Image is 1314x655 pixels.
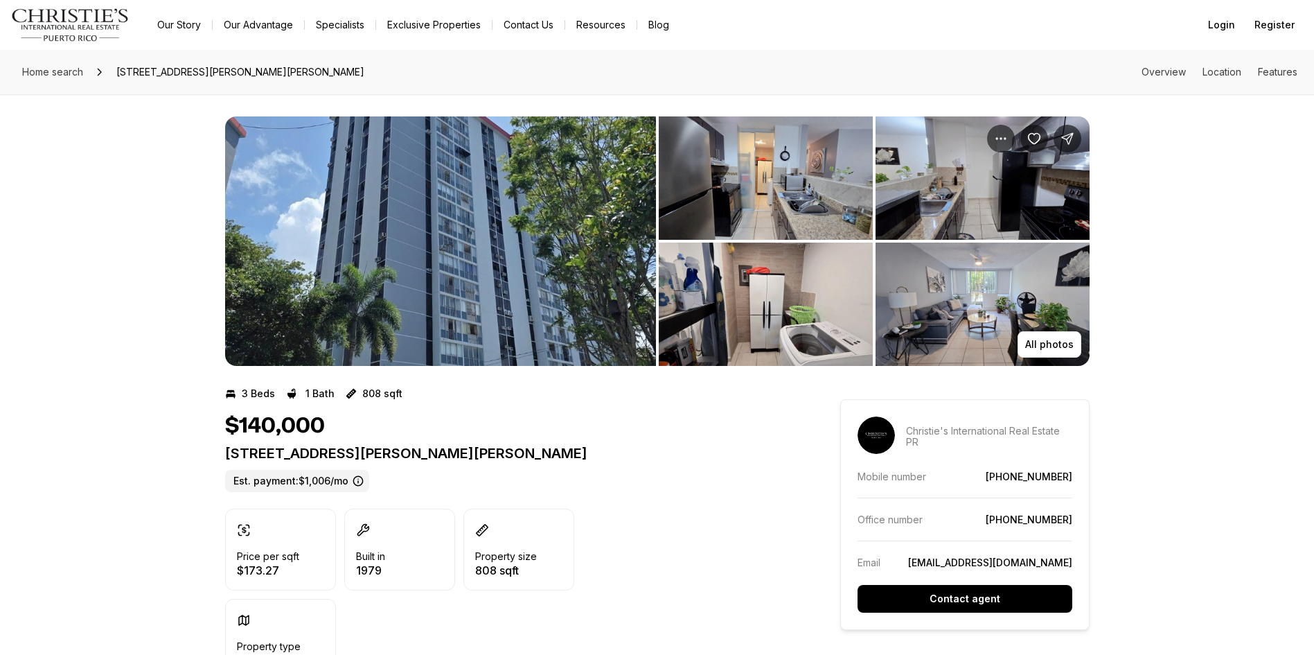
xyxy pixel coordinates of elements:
p: 3 Beds [242,388,275,399]
p: [STREET_ADDRESS][PERSON_NAME][PERSON_NAME] [225,445,790,462]
a: Blog [637,15,680,35]
p: Property size [475,551,537,562]
button: View image gallery [659,243,873,366]
button: View image gallery [876,116,1090,240]
label: Est. payment: $1,006/mo [225,470,369,492]
p: Price per sqft [237,551,299,562]
a: Our Story [146,15,212,35]
a: [PHONE_NUMBER] [986,471,1072,482]
button: View image gallery [659,116,873,240]
a: Skip to: Features [1258,66,1297,78]
p: Contact agent [930,593,1000,604]
p: 1979 [356,565,385,576]
button: Contact agent [858,585,1072,613]
button: View image gallery [225,116,656,366]
a: Home search [17,61,89,83]
span: Login [1208,19,1235,30]
p: $173.27 [237,565,299,576]
button: Login [1200,11,1243,39]
p: All photos [1025,339,1074,350]
li: 1 of 4 [225,116,656,366]
span: Home search [22,66,83,78]
button: All photos [1018,331,1081,358]
a: [EMAIL_ADDRESS][DOMAIN_NAME] [908,557,1072,568]
a: Resources [565,15,637,35]
a: Specialists [305,15,375,35]
button: Share Property: 2 ALMONTE #411 [1054,125,1081,152]
p: Office number [858,514,923,525]
a: Skip to: Overview [1142,66,1186,78]
button: Property options [987,125,1015,152]
button: Contact Us [492,15,565,35]
img: logo [11,8,130,42]
a: Exclusive Properties [376,15,492,35]
p: Property type [237,641,301,652]
button: View image gallery [876,243,1090,366]
p: Mobile number [858,471,926,482]
span: Register [1254,19,1295,30]
li: 2 of 4 [659,116,1090,366]
p: Email [858,557,880,568]
span: [STREET_ADDRESS][PERSON_NAME][PERSON_NAME] [111,61,370,83]
p: 808 sqft [475,565,537,576]
a: Our Advantage [213,15,304,35]
button: Save Property: 2 ALMONTE #411 [1020,125,1048,152]
p: Christie's International Real Estate PR [906,426,1072,448]
nav: Page section menu [1142,67,1297,78]
h1: $140,000 [225,413,325,439]
button: Register [1246,11,1303,39]
a: Skip to: Location [1202,66,1241,78]
p: Built in [356,551,385,562]
p: 1 Bath [305,388,335,399]
p: 808 sqft [362,388,402,399]
div: Listing Photos [225,116,1090,366]
a: [PHONE_NUMBER] [986,514,1072,525]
